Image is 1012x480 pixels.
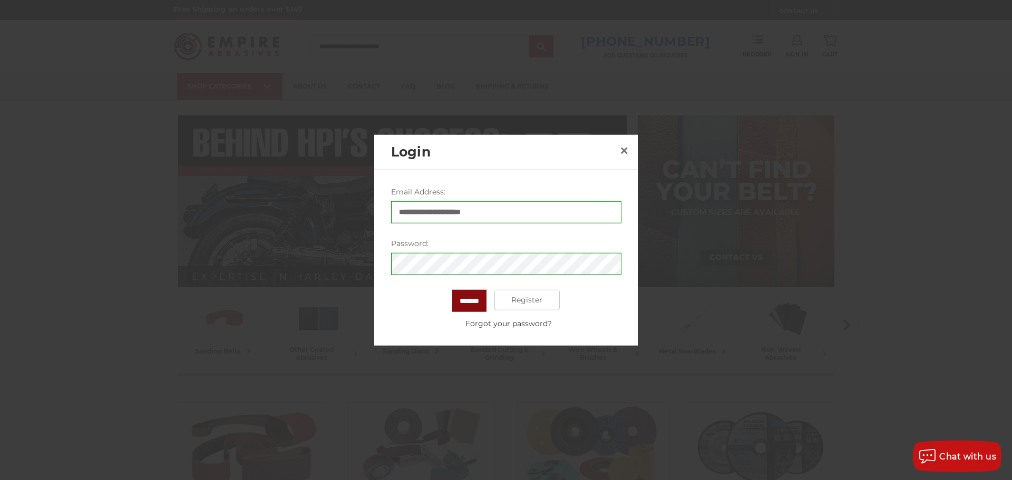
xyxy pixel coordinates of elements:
[494,289,560,310] a: Register
[619,140,629,161] span: ×
[391,142,616,162] h2: Login
[913,440,1001,472] button: Chat with us
[939,452,996,462] span: Chat with us
[391,186,621,197] label: Email Address:
[391,238,621,249] label: Password:
[396,318,621,329] a: Forgot your password?
[616,142,632,159] a: Close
